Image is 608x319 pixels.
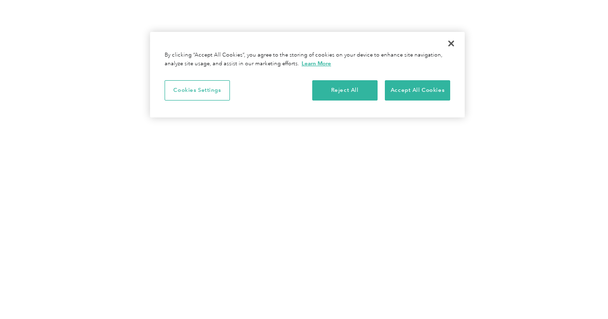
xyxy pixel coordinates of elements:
div: Privacy [150,32,465,117]
button: Close [441,33,462,54]
button: Accept All Cookies [385,80,450,101]
button: Reject All [312,80,378,101]
div: Cookie banner [150,32,465,117]
a: More information about your privacy, opens in a new tab [302,60,331,67]
button: Cookies Settings [165,80,230,101]
div: By clicking “Accept All Cookies”, you agree to the storing of cookies on your device to enhance s... [165,51,450,68]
